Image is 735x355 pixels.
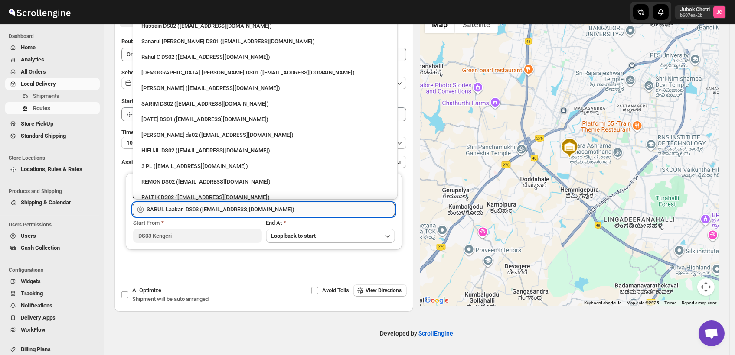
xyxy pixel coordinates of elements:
[121,159,145,165] span: Assign to
[132,287,161,294] span: AI Optimize
[680,6,710,13] p: Jubok Chetri
[121,129,157,136] span: Time Per Stop
[121,38,152,45] span: Route Name
[33,105,50,111] span: Routes
[713,6,725,18] span: Jubok Chetri
[121,48,406,61] input: Eg: Bengaluru Route
[141,115,389,124] div: [DATE] DS01 ([EMAIL_ADDRESS][DOMAIN_NAME])
[21,199,71,206] span: Shipping & Calendar
[584,300,621,306] button: Keyboard shortcuts
[627,300,659,305] span: Map data ©2025
[699,320,725,346] div: Open chat
[5,163,100,175] button: Locations, Rules & Rates
[21,120,53,127] span: Store PickUp
[271,232,316,239] span: Loop back to start
[366,287,402,294] span: View Directions
[141,100,389,108] div: SARIM DS02 ([EMAIL_ADDRESS][DOMAIN_NAME])
[147,203,395,216] input: Search assignee
[21,232,36,239] span: Users
[33,93,59,99] span: Shipments
[5,242,100,254] button: Cash Collection
[266,219,395,227] div: End At
[133,126,398,142] li: Rashidul ds02 (vaseno4694@minduls.com)
[133,48,398,64] li: Rahul C DS02 (rahul.chopra@home-run.co)
[9,33,100,40] span: Dashboard
[132,296,209,302] span: Shipment will be auto arranged
[21,346,51,352] span: Billing Plans
[419,330,454,337] a: ScrollEngine
[5,287,100,300] button: Tracking
[7,1,72,23] img: ScrollEngine
[21,81,56,87] span: Local Delivery
[141,84,389,93] div: [PERSON_NAME] ([EMAIL_ADDRESS][DOMAIN_NAME])
[121,98,190,104] span: Start Location (Warehouse)
[5,275,100,287] button: Widgets
[141,68,389,77] div: [DEMOGRAPHIC_DATA] [PERSON_NAME] DS01 ([EMAIL_ADDRESS][DOMAIN_NAME])
[353,284,407,297] button: View Directions
[133,158,398,173] li: 3 PL (hello@home-run.co)
[5,102,100,114] button: Routes
[697,278,715,296] button: Map camera controls
[127,139,153,146] span: 10 minutes
[266,229,395,243] button: Loop back to start
[664,300,676,305] a: Terms (opens in new tab)
[21,326,46,333] span: WorkFlow
[5,312,100,324] button: Delivery Apps
[9,267,100,274] span: Configurations
[680,13,710,18] p: b607ea-2b
[133,80,398,95] li: Vikas Rathod (lolegiy458@nalwan.com)
[133,95,398,111] li: SARIM DS02 (xititor414@owlny.com)
[422,295,451,306] img: Google
[9,155,100,161] span: Store Locations
[682,300,716,305] a: Report a map error
[21,132,66,139] span: Standard Shipping
[5,230,100,242] button: Users
[141,162,389,171] div: 3 PL ([EMAIL_ADDRESS][DOMAIN_NAME])
[133,219,160,226] span: Start From
[121,137,406,149] button: 10 minutes
[5,300,100,312] button: Notifications
[21,278,41,284] span: Widgets
[5,54,100,66] button: Analytics
[141,146,389,155] div: HIFUJL DS02 ([EMAIL_ADDRESS][DOMAIN_NAME])
[322,287,349,294] span: Avoid Tolls
[5,324,100,336] button: WorkFlow
[133,189,398,204] li: RALTIK DS02 (cecih54531@btcours.com)
[21,290,43,297] span: Tracking
[133,142,398,158] li: HIFUJL DS02 (cepali9173@intady.com)
[21,302,52,309] span: Notifications
[21,68,46,75] span: All Orders
[133,64,398,80] li: Islam Laskar DS01 (vixib74172@ikowat.com)
[9,221,100,228] span: Users Permissions
[422,295,451,306] a: Open this area in Google Maps (opens a new window)
[21,245,60,251] span: Cash Collection
[5,66,100,78] button: All Orders
[141,177,389,186] div: REMON DS02 ([EMAIL_ADDRESS][DOMAIN_NAME])
[141,131,389,139] div: [PERSON_NAME] ds02 ([EMAIL_ADDRESS][DOMAIN_NAME])
[675,5,726,19] button: User menu
[133,173,398,189] li: REMON DS02 (kesame7468@btcours.com)
[717,10,722,15] text: JC
[21,314,56,321] span: Delivery Apps
[133,17,398,33] li: Hussain DS02 (jarav60351@abatido.com)
[5,197,100,209] button: Shipping & Calendar
[5,42,100,54] button: Home
[21,166,82,172] span: Locations, Rules & Rates
[425,16,455,33] button: Show street map
[380,329,454,338] p: Developed by
[141,22,389,30] div: Hussain DS02 ([EMAIL_ADDRESS][DOMAIN_NAME])
[141,37,389,46] div: Sanarul [PERSON_NAME] DS01 ([EMAIL_ADDRESS][DOMAIN_NAME])
[21,44,36,51] span: Home
[121,69,156,76] span: Scheduled for
[121,77,406,89] button: [DATE]|[DATE]
[5,90,100,102] button: Shipments
[9,188,100,195] span: Products and Shipping
[114,30,413,290] div: All Route Options
[141,53,389,61] div: Rahul C DS02 ([EMAIL_ADDRESS][DOMAIN_NAME])
[21,56,44,63] span: Analytics
[141,193,389,202] div: RALTIK DS02 ([EMAIL_ADDRESS][DOMAIN_NAME])
[455,16,498,33] button: Show satellite imagery
[133,33,398,48] li: Sanarul Haque DS01 (fefifag638@adosnan.com)
[133,111,398,126] li: Raja DS01 (gasecig398@owlny.com)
